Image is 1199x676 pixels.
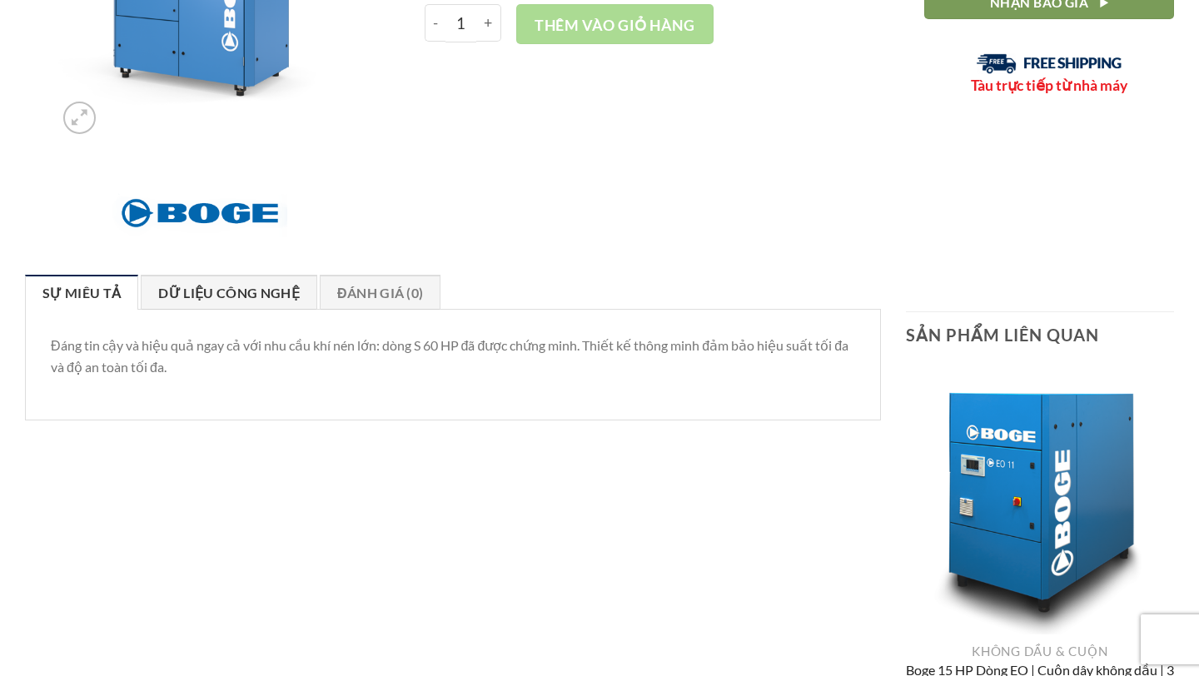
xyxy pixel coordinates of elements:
font: Sự miêu tả [42,285,121,301]
button: Thêm vào giỏ hàng [516,4,714,44]
input: + [476,4,500,42]
font: Không dầu & Cuộn [972,644,1107,659]
font: Đánh giá (0) [337,285,423,301]
img: Boge [112,189,287,237]
font: Tàu trực tiếp từ nhà máy [971,77,1127,94]
input: - [425,4,445,42]
input: Số lượng sản phẩm [445,4,476,42]
font: Thêm vào giỏ hàng [535,16,694,34]
img: Boge 15 HP Dòng EO | Cuộn dây không dầu | 3 pha 230-460V | 116-145 PSI | EO11 [905,365,1174,634]
font: Sản phẩm liên quan [906,325,1099,345]
font: Dữ liệu công nghệ [158,285,299,301]
img: Miễn phí vận chuyển [977,53,1122,74]
font: Đáng tin cậy và hiệu quả ngay cả với nhu cầu khí nén lớn: dòng S 60 HP đã được chứng minh. Thiết ... [51,337,848,375]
